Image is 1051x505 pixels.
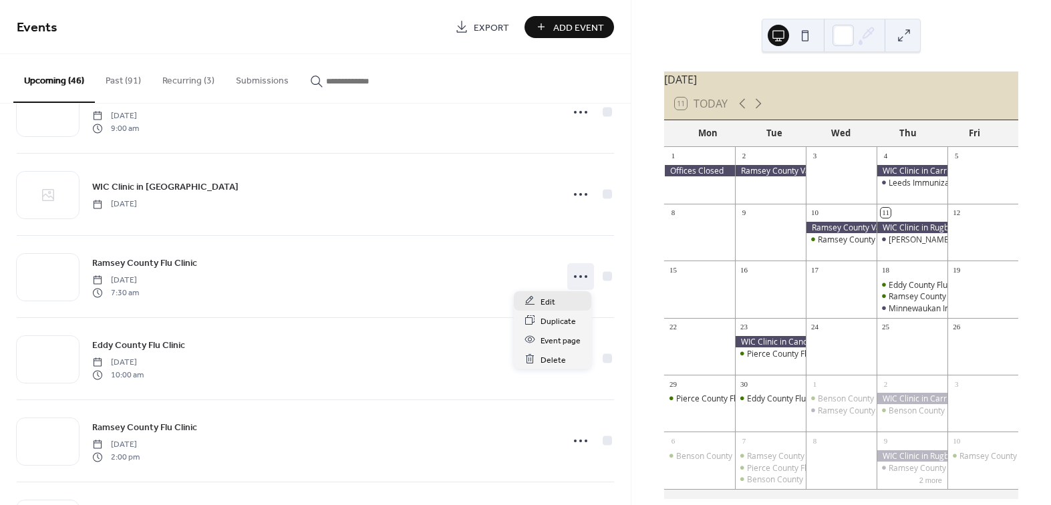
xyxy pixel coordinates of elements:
div: Ramsey County Flu Clinic [818,234,910,245]
div: 5 [951,151,961,161]
div: 8 [668,208,678,218]
span: [DATE] [92,198,137,210]
button: Past (91) [95,54,152,102]
div: Benson County Flu Clinic [676,450,767,462]
div: Fri [941,120,1008,147]
span: 10:00 am [92,369,144,381]
div: 9 [739,208,749,218]
div: Minnewaukan Immunization Clinic [889,303,1016,314]
div: 24 [810,322,820,332]
a: WIC Clinic in [GEOGRAPHIC_DATA] [92,179,239,194]
div: WIC Clinic in Carrington [877,165,947,176]
div: 3 [951,379,961,389]
a: Ramsey County Flu Clinic [92,255,197,271]
a: Export [445,16,519,38]
div: Ramsey County Flu Clinic [818,405,910,416]
div: 3 [810,151,820,161]
div: [DATE] [664,71,1018,88]
div: Wed [808,120,875,147]
div: WIC Clinic in Carrington [877,393,947,404]
div: Minnewaukan Immunization Clinic [877,303,947,314]
div: 19 [951,265,961,275]
div: 7 [739,436,749,446]
div: Ramsey County Flu Clinic [877,291,947,302]
span: WIC Clinic in [GEOGRAPHIC_DATA] [92,180,239,194]
a: Ramsey County Flu Clinic [92,419,197,435]
div: Benson County Flu Clinic [747,474,838,485]
span: Add Event [553,21,604,35]
button: Upcoming (46) [13,54,95,103]
div: 11 [881,208,891,218]
div: Thu [875,120,941,147]
button: Submissions [225,54,299,102]
span: [DATE] [92,439,140,451]
div: 1 [810,379,820,389]
div: Pierce County Flu Clinic [735,348,806,359]
span: Ramsey County Flu Clinic [92,421,197,435]
div: Ramsey County Vaccine Clinic [806,222,877,233]
div: Eddy County Flu Clinic [735,393,806,404]
div: Pierce County Flu Clinic [676,393,762,404]
div: WIC Clinic in Rugby [877,450,947,462]
div: Ramsey County Flu Clinic [747,450,839,462]
span: [DATE] [92,110,139,122]
div: 22 [668,322,678,332]
span: Events [17,15,57,41]
div: Ramsey County Flu Clinic [947,450,1018,462]
div: Pierce County Flu Clinic [747,462,833,474]
div: 18 [881,265,891,275]
div: Eddy County Flu Clinic [747,393,828,404]
div: Benson County Flu Clinic [664,450,735,462]
div: Pierce County Flu Clinic [747,348,833,359]
div: 10 [951,436,961,446]
span: 2:00 pm [92,451,140,463]
div: Ramsey County Flu Clinic [735,450,806,462]
div: Tue [741,120,808,147]
div: Offices Closed [664,165,735,176]
div: Benson County Flu Clinic [735,474,806,485]
div: WIC Clinic in Rugby [877,222,947,233]
div: 25 [881,322,891,332]
span: Eddy County Flu Clinic [92,339,185,353]
div: 16 [739,265,749,275]
div: 12 [951,208,961,218]
span: Delete [541,353,566,367]
span: Duplicate [541,314,576,328]
div: 15 [668,265,678,275]
div: 9 [881,436,891,446]
div: 2 [881,379,891,389]
div: 8 [810,436,820,446]
button: Recurring (3) [152,54,225,102]
div: Mon [675,120,742,147]
div: Ramsey County Flu Clinic [889,462,981,474]
div: Benson County Flu Clinic [877,405,947,416]
button: Add Event [524,16,614,38]
span: Export [474,21,509,35]
div: 17 [810,265,820,275]
div: WIC Clinic in Cando [735,336,806,347]
span: 7:30 am [92,287,139,299]
div: Ramsey County Flu Clinic [877,462,947,474]
div: 26 [951,322,961,332]
div: 1 [668,151,678,161]
div: 2 [739,151,749,161]
div: 23 [739,322,749,332]
span: Edit [541,295,555,309]
div: Benson County Flu Clinic [806,393,877,404]
div: Pierce County Flu Clinic [735,462,806,474]
div: Ramsey County Flu Clinic [806,234,877,245]
span: [DATE] [92,357,144,369]
div: Eddy County Flu Clinic [889,279,969,291]
button: 2 more [914,474,947,485]
div: 29 [668,379,678,389]
div: Ramsey County Flu Clinic [889,291,981,302]
div: 30 [739,379,749,389]
div: Eddy County Flu Clinic [877,279,947,291]
div: Ramsey County Flu Clinic [806,405,877,416]
div: Benson County Flu Clinic [889,405,980,416]
div: Ramsey County Vaccine Clinic [735,165,806,176]
div: Maddock Immunization Clinic [877,234,947,245]
span: [DATE] [92,275,139,287]
div: Benson County Flu Clinic [818,393,909,404]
